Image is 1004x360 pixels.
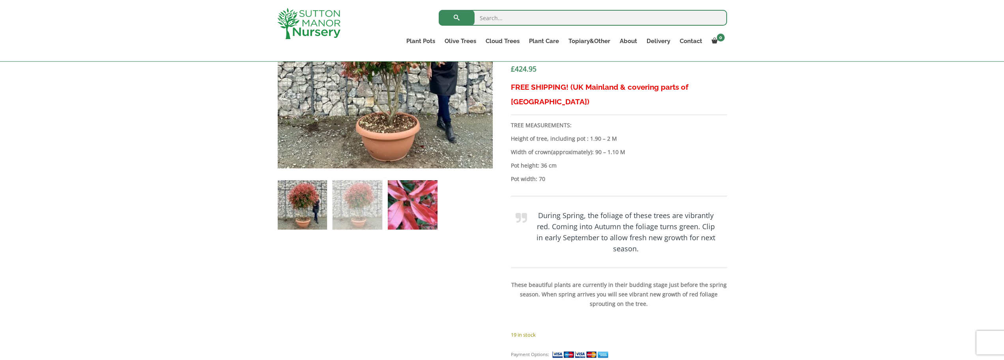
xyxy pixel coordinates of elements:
[511,64,537,74] bdi: 424.95
[402,36,440,47] a: Plant Pots
[524,36,564,47] a: Plant Care
[552,351,611,359] img: payment supported
[511,148,625,156] strong: Width of crown : 90 – 1.10 M
[551,148,592,156] b: (approximately)
[511,162,557,169] strong: Pot height: 36 cm
[511,330,727,339] p: 19 in stock
[717,34,725,41] span: 0
[615,36,642,47] a: About
[333,180,382,230] img: Photinia Red Robin Floating Cloud Tree 1.90 - 2 M (LARGE) - Image 2
[440,36,481,47] a: Olive Trees
[278,180,327,230] img: Photinia Red Robin Floating Cloud Tree 1.90 - 2 M (LARGE)
[675,36,707,47] a: Contact
[481,36,524,47] a: Cloud Trees
[537,211,715,253] b: During Spring, the foliage of these trees are vibrantly red. Coming into Autumn the foliage turns...
[642,36,675,47] a: Delivery
[511,175,545,183] strong: Pot width: 70
[707,36,727,47] a: 0
[439,10,727,26] input: Search...
[564,36,615,47] a: Topiary&Other
[277,8,340,39] img: logo
[511,135,617,142] b: Height of tree, including pot : 1.90 – 2 M
[511,121,572,129] strong: TREE MEASUREMENTS:
[511,80,727,109] h3: FREE SHIPPING! (UK Mainland & covering parts of [GEOGRAPHIC_DATA])
[388,180,437,230] img: Photinia Red Robin Floating Cloud Tree 1.90 - 2 M (LARGE) - Image 3
[511,64,515,74] span: £
[511,281,727,307] strong: These beautiful plants are currently in their budding stage just before the spring season. When s...
[511,351,549,357] small: Payment Options:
